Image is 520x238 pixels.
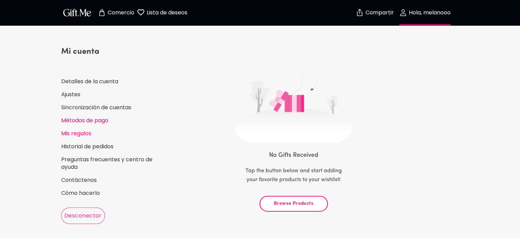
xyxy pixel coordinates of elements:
font: Hola, melanooo [409,9,451,16]
h6: No Gifts Received [240,151,347,160]
font: Mis regalos [61,129,91,137]
font: Compartir [365,9,394,16]
div: Order History [235,76,352,142]
p: Tap the button below and start adding your favorite products to your wishlist! [240,166,347,184]
font: Métodos de pago [61,116,108,124]
font: Comercio [108,9,134,16]
font: Preguntas frecuentes y centro de ayuda [61,155,152,171]
font: Historial de pedidos [61,142,114,150]
button: Desconectar [61,208,105,224]
button: Logotipo de GiftMe [61,9,93,17]
font: Sincronización de cuentas [61,103,131,111]
font: Ajustes [61,90,80,98]
button: Página de la tienda [97,2,135,24]
font: Lista de deseos [147,9,187,16]
img: Logotipo de GiftMe [62,8,93,17]
font: Contáctenos [61,176,97,184]
font: Desconectar [64,212,102,220]
span: Browse Products [265,200,322,208]
font: Detalles de la cuenta [61,77,118,85]
font: Cómo hacerlo [61,189,100,197]
button: Compartir [363,1,387,25]
button: Página de lista de deseos [143,2,181,24]
button: Hola, melanooo [391,2,459,24]
button: Browse Products [259,196,328,212]
img: seguro [356,9,364,17]
font: Mi cuenta [61,48,99,56]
